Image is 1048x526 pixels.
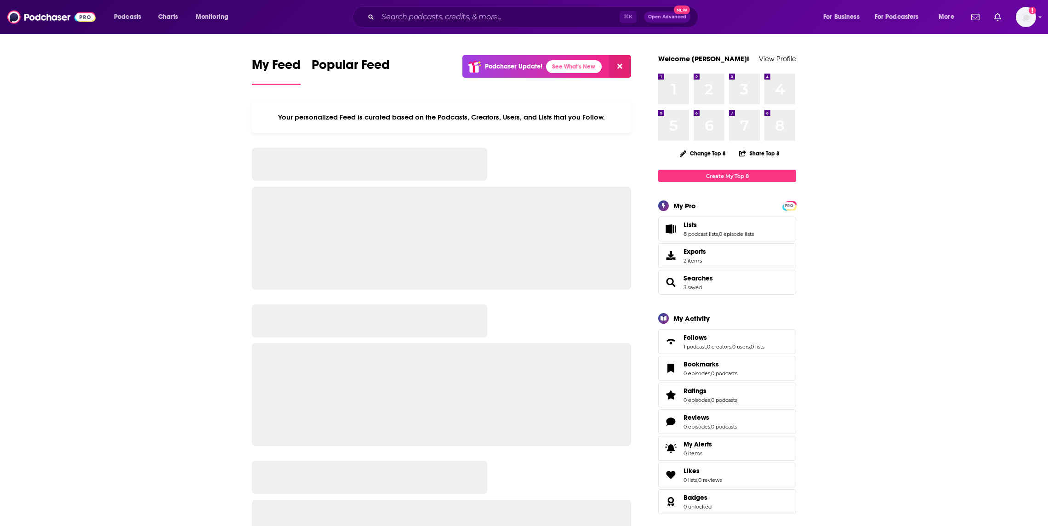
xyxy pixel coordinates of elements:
[658,463,796,487] span: Likes
[683,493,707,502] span: Badges
[114,11,141,23] span: Podcasts
[252,102,631,133] div: Your personalized Feed is curated based on the Podcasts, Creators, Users, and Lists that you Follow.
[869,10,932,24] button: open menu
[683,257,706,264] span: 2 items
[658,409,796,434] span: Reviews
[683,413,737,422] a: Reviews
[683,387,706,395] span: Ratings
[683,360,737,368] a: Bookmarks
[658,436,796,461] a: My Alerts
[673,201,696,210] div: My Pro
[683,284,702,291] a: 3 saved
[620,11,637,23] span: ⌘ K
[817,10,871,24] button: open menu
[674,6,690,14] span: New
[719,231,754,237] a: 0 episode lists
[731,343,732,350] span: ,
[683,413,709,422] span: Reviews
[658,170,796,182] a: Create My Top 8
[683,360,719,368] span: Bookmarks
[718,231,719,237] span: ,
[968,9,983,25] a: Show notifications dropdown
[661,335,680,348] a: Follows
[683,274,713,282] a: Searches
[932,10,966,24] button: open menu
[312,57,390,78] span: Popular Feed
[751,343,764,350] a: 0 lists
[644,11,690,23] button: Open AdvancedNew
[196,11,228,23] span: Monitoring
[658,489,796,514] span: Badges
[706,343,707,350] span: ,
[683,503,712,510] a: 0 unlocked
[252,57,301,85] a: My Feed
[683,440,712,448] span: My Alerts
[673,314,710,323] div: My Activity
[674,148,731,159] button: Change Top 8
[546,60,602,73] a: See What's New
[1016,7,1036,27] img: User Profile
[658,356,796,381] span: Bookmarks
[661,249,680,262] span: Exports
[189,10,240,24] button: open menu
[707,343,731,350] a: 0 creators
[711,397,737,403] a: 0 podcasts
[378,10,620,24] input: Search podcasts, credits, & more...
[683,467,700,475] span: Likes
[158,11,178,23] span: Charts
[683,221,754,229] a: Lists
[661,362,680,375] a: Bookmarks
[7,8,96,26] img: Podchaser - Follow, Share and Rate Podcasts
[661,442,680,455] span: My Alerts
[683,231,718,237] a: 8 podcast lists
[939,11,954,23] span: More
[252,57,301,78] span: My Feed
[361,6,707,28] div: Search podcasts, credits, & more...
[750,343,751,350] span: ,
[658,383,796,407] span: Ratings
[658,217,796,241] span: Lists
[732,343,750,350] a: 0 users
[661,495,680,508] a: Badges
[683,333,764,342] a: Follows
[683,370,710,377] a: 0 episodes
[683,397,710,403] a: 0 episodes
[1016,7,1036,27] span: Logged in as LLassiter
[485,63,542,70] p: Podchaser Update!
[698,477,722,483] a: 0 reviews
[661,223,680,235] a: Lists
[711,370,737,377] a: 0 podcasts
[661,389,680,401] a: Ratings
[710,423,711,430] span: ,
[875,11,919,23] span: For Podcasters
[710,397,711,403] span: ,
[683,477,697,483] a: 0 lists
[739,144,780,162] button: Share Top 8
[991,9,1005,25] a: Show notifications dropdown
[759,54,796,63] a: View Profile
[661,276,680,289] a: Searches
[312,57,390,85] a: Popular Feed
[661,415,680,428] a: Reviews
[108,10,153,24] button: open menu
[683,423,710,430] a: 0 episodes
[683,247,706,256] span: Exports
[658,243,796,268] a: Exports
[823,11,860,23] span: For Business
[661,469,680,481] a: Likes
[683,221,697,229] span: Lists
[710,370,711,377] span: ,
[784,202,795,209] a: PRO
[683,333,707,342] span: Follows
[658,270,796,295] span: Searches
[658,54,749,63] a: Welcome [PERSON_NAME]!
[683,493,712,502] a: Badges
[697,477,698,483] span: ,
[1016,7,1036,27] button: Show profile menu
[648,15,686,19] span: Open Advanced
